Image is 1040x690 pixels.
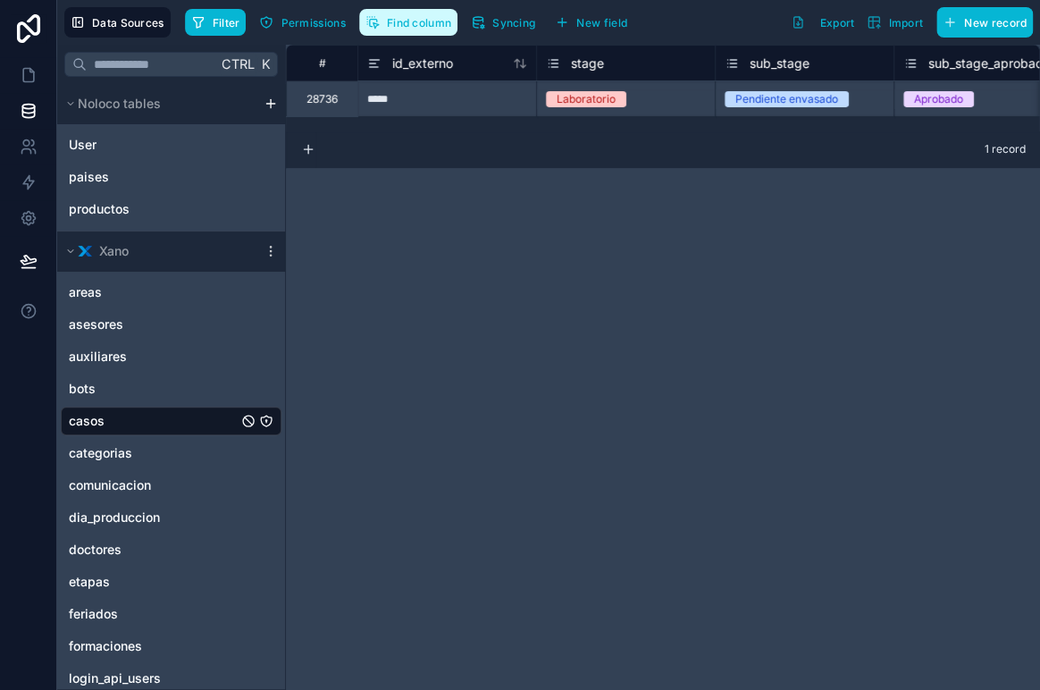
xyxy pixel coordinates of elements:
button: Import [860,7,929,38]
span: id_externo [392,55,453,72]
div: 28736 [306,92,338,106]
span: Permissions [281,16,345,29]
div: Pendiente envasado [735,91,838,107]
span: Export [819,16,854,29]
span: Import [888,16,923,29]
span: sub_stage [750,55,809,72]
a: Syncing [465,9,549,36]
span: stage [571,55,604,72]
button: Permissions [253,9,351,36]
div: Laboratorio [557,91,616,107]
span: New record [964,16,1027,29]
span: Ctrl [220,53,256,75]
button: Syncing [465,9,541,36]
div: Aprobado [914,91,963,107]
button: Data Sources [64,7,171,38]
a: New record [929,7,1033,38]
span: Syncing [492,16,535,29]
button: Filter [185,9,247,36]
button: Find column [359,9,457,36]
div: # [300,56,344,70]
span: Data Sources [92,16,164,29]
button: Export [784,7,860,38]
a: Permissions [253,9,358,36]
span: 1 record [985,142,1026,156]
button: New record [936,7,1033,38]
span: Find column [387,16,451,29]
span: New field [576,16,627,29]
span: Filter [213,16,240,29]
button: New field [549,9,633,36]
span: K [259,58,272,71]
